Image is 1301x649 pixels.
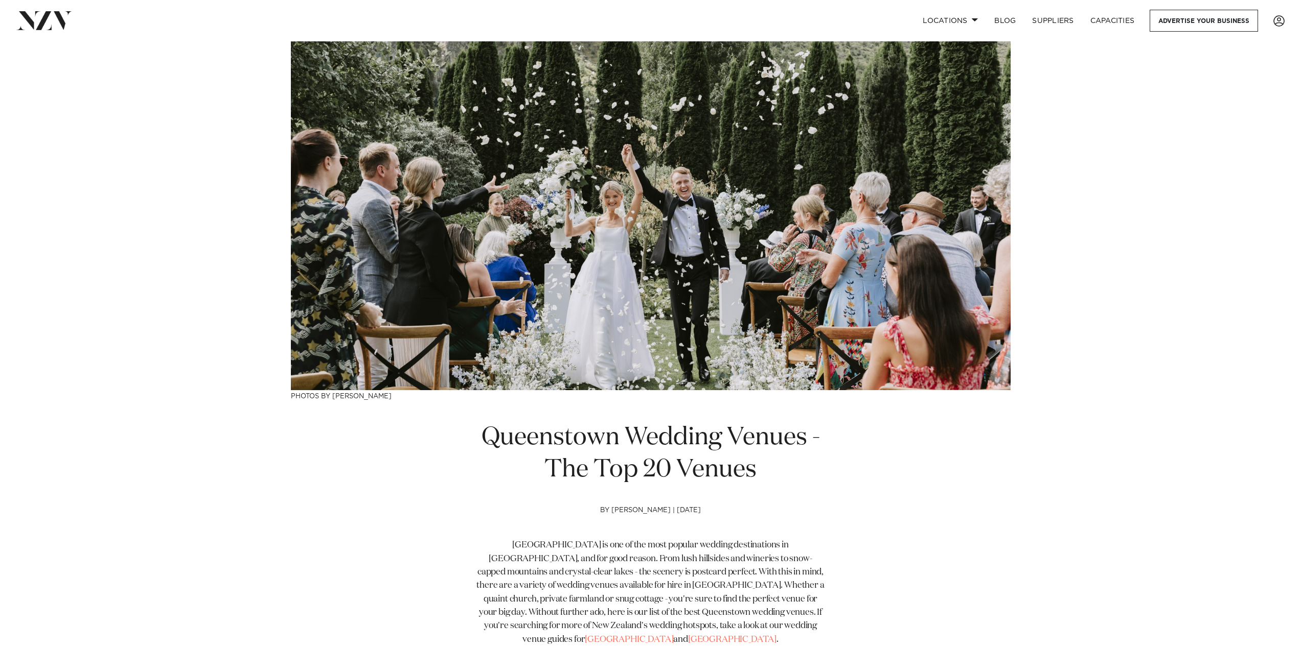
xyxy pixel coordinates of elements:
a: Locations [915,10,986,32]
img: nzv-logo.png [16,11,72,30]
p: [GEOGRAPHIC_DATA] is one of the most popular wedding destinations in [GEOGRAPHIC_DATA], and for g... [476,539,826,646]
a: BLOG [986,10,1024,32]
a: [GEOGRAPHIC_DATA] [688,635,777,644]
img: Queenstown Wedding Venues - The Top 20 Venues [291,41,1011,390]
h4: by [PERSON_NAME] | [DATE] [476,507,826,539]
a: Capacities [1082,10,1143,32]
h1: Queenstown Wedding Venues - The Top 20 Venues [476,422,826,486]
h3: Photos by [PERSON_NAME] [291,390,1011,401]
a: Advertise your business [1150,10,1258,32]
a: SUPPLIERS [1024,10,1082,32]
a: [GEOGRAPHIC_DATA] [585,635,673,644]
